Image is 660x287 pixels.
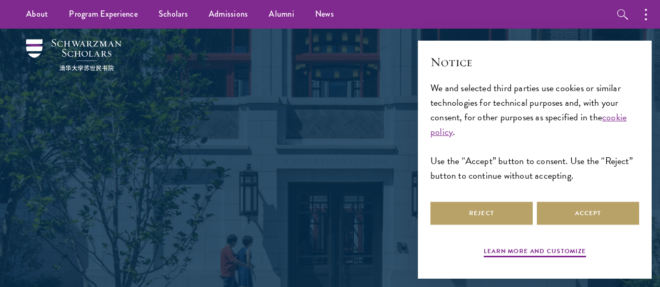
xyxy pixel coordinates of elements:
[430,202,533,225] button: Reject
[430,81,639,183] div: We and selected third parties use cookies or similar technologies for technical purposes and, wit...
[484,246,586,259] button: Learn more and customize
[537,202,639,225] button: Accept
[26,39,122,71] img: Schwarzman Scholars
[430,53,639,71] h2: Notice
[430,110,627,139] a: cookie policy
